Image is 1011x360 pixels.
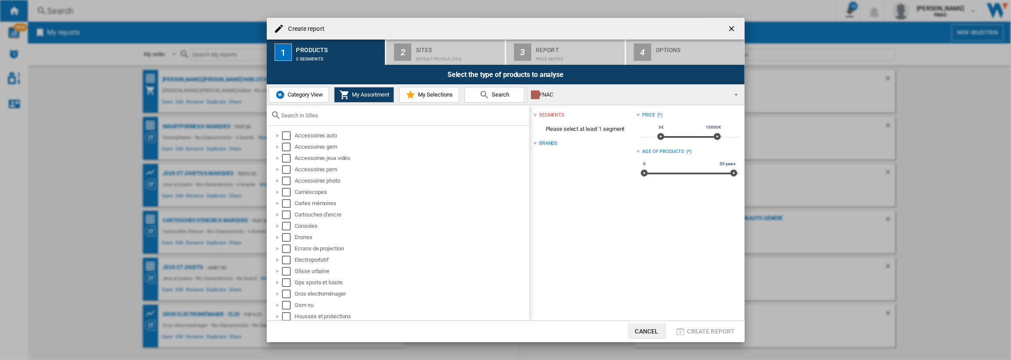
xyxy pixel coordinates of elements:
button: getI18NText('BUTTONS.CLOSE_DIALOG') [724,20,741,37]
div: FNAC [531,89,727,101]
span: Create report [687,328,735,335]
md-checkbox: Select [282,278,295,287]
div: 2 [394,43,411,61]
button: 3 Report Price Matrix [506,40,626,65]
div: Price Matrix [536,52,621,61]
span: 30 years [718,160,737,167]
div: Cartouches d'encre [295,210,528,219]
input: Search in Sites [282,112,525,119]
div: Report [536,43,621,52]
button: 2 Sites Default profile (284) [386,40,506,65]
div: Accessoires auto [295,131,528,140]
button: 4 Options [626,40,745,65]
div: Gros electroménager [295,290,528,298]
md-checkbox: Select [282,177,295,185]
div: Default profile (284) [416,52,501,61]
div: 1 [275,43,292,61]
div: Accessoires jeux vidéo [295,154,528,163]
span: My Assortment [350,91,389,98]
div: Age of products [642,148,684,155]
span: Please select at least 1 segment [534,121,636,137]
div: segments [539,112,564,119]
button: My Assortment [334,87,394,103]
div: Glisse urbaine [295,267,528,276]
div: Gps sports et loisirs [295,278,528,287]
div: Accessoires photo [295,177,528,185]
div: Drones [295,233,528,242]
md-checkbox: Select [282,222,295,230]
md-checkbox: Select [282,165,295,174]
div: Caméscopes [295,188,528,197]
md-checkbox: Select [282,188,295,197]
span: 0€ [657,124,665,131]
md-checkbox: Select [282,244,295,253]
span: Search [490,91,509,98]
div: Electroportatif [295,256,528,264]
div: 4 [634,43,651,61]
span: Category View [285,91,323,98]
div: Options [656,43,741,52]
button: Create report [673,323,738,339]
div: Accessoires pem [295,165,528,174]
ng-md-icon: getI18NText('BUTTONS.CLOSE_DIALOG') [727,24,738,35]
button: My Selections [399,87,459,103]
button: 1 Products 0 segments [267,40,386,65]
md-checkbox: Select [282,267,295,276]
span: 10000€ [704,124,722,131]
button: Category View [269,87,329,103]
md-checkbox: Select [282,256,295,264]
span: 0 [642,160,647,167]
div: Accessoires gem [295,143,528,151]
div: Ecrans de projection [295,244,528,253]
button: Cancel [628,323,666,339]
div: 3 [514,43,531,61]
div: Brands [539,140,557,147]
div: Housses et protections [295,312,528,321]
button: Search [464,87,524,103]
md-checkbox: Select [282,131,295,140]
div: Products [296,43,382,52]
div: Consoles [295,222,528,230]
div: Gsm nu [295,301,528,310]
md-checkbox: Select [282,301,295,310]
div: Select the type of products to analyse [267,65,745,84]
md-checkbox: Select [282,312,295,321]
img: wiser-icon-blue.png [275,90,285,100]
div: Price [642,112,655,119]
md-checkbox: Select [282,143,295,151]
div: Sites [416,43,501,52]
md-checkbox: Select [282,233,295,242]
span: My Selections [416,91,453,98]
md-checkbox: Select [282,199,295,208]
md-checkbox: Select [282,210,295,219]
md-checkbox: Select [282,290,295,298]
h4: Create report [284,25,325,33]
md-checkbox: Select [282,154,295,163]
div: 0 segments [296,52,382,61]
div: Cartes mémoires [295,199,528,208]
